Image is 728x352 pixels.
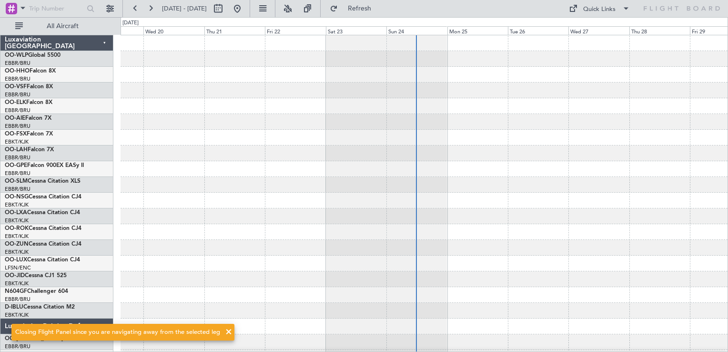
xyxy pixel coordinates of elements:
[5,304,75,310] a: D-IBLUCessna Citation M2
[5,304,23,310] span: D-IBLU
[5,257,80,263] a: OO-LUXCessna Citation CJ4
[5,138,29,145] a: EBKT/KJK
[5,241,29,247] span: OO-ZUN
[5,163,27,168] span: OO-GPE
[5,233,29,240] a: EBKT/KJK
[447,26,508,35] div: Mon 25
[5,91,30,98] a: EBBR/BRU
[5,201,29,208] a: EBKT/KJK
[5,68,30,74] span: OO-HHO
[5,178,28,184] span: OO-SLM
[10,19,103,34] button: All Aircraft
[629,26,690,35] div: Thu 28
[5,273,25,279] span: OO-JID
[564,1,635,16] button: Quick Links
[5,194,29,200] span: OO-NSG
[5,115,25,121] span: OO-AIE
[5,178,81,184] a: OO-SLMCessna Citation XLS
[162,4,207,13] span: [DATE] - [DATE]
[143,26,204,35] div: Wed 20
[5,264,31,271] a: LFSN/ENC
[5,217,29,224] a: EBKT/KJK
[5,52,61,58] a: OO-WLPGlobal 5500
[25,23,101,30] span: All Aircraft
[5,68,56,74] a: OO-HHOFalcon 8X
[5,131,27,137] span: OO-FSX
[583,5,616,14] div: Quick Links
[5,115,51,121] a: OO-AIEFalcon 7X
[265,26,325,35] div: Fri 22
[5,311,29,319] a: EBKT/KJK
[204,26,265,35] div: Thu 21
[5,107,30,114] a: EBBR/BRU
[5,210,80,216] a: OO-LXACessna Citation CJ4
[340,5,380,12] span: Refresh
[5,210,27,216] span: OO-LXA
[508,26,568,35] div: Tue 26
[5,248,29,256] a: EBKT/KJK
[5,123,30,130] a: EBBR/BRU
[5,289,27,294] span: N604GF
[5,100,52,105] a: OO-ELKFalcon 8X
[5,60,30,67] a: EBBR/BRU
[122,19,139,27] div: [DATE]
[5,226,81,231] a: OO-ROKCessna Citation CJ4
[5,194,81,200] a: OO-NSGCessna Citation CJ4
[5,280,29,287] a: EBKT/KJK
[5,75,30,83] a: EBBR/BRU
[325,1,383,16] button: Refresh
[5,257,27,263] span: OO-LUX
[5,154,30,161] a: EBBR/BRU
[5,84,27,90] span: OO-VSF
[15,328,220,337] div: Closing Flight Panel since you are navigating away from the selected leg
[326,26,386,35] div: Sat 23
[5,226,29,231] span: OO-ROK
[5,147,28,153] span: OO-LAH
[5,186,30,193] a: EBBR/BRU
[5,100,26,105] span: OO-ELK
[29,1,84,16] input: Trip Number
[5,163,84,168] a: OO-GPEFalcon 900EX EASy II
[5,170,30,177] a: EBBR/BRU
[5,84,53,90] a: OO-VSFFalcon 8X
[5,289,68,294] a: N604GFChallenger 604
[5,147,54,153] a: OO-LAHFalcon 7X
[568,26,629,35] div: Wed 27
[5,273,67,279] a: OO-JIDCessna CJ1 525
[5,241,81,247] a: OO-ZUNCessna Citation CJ4
[5,52,28,58] span: OO-WLP
[5,131,53,137] a: OO-FSXFalcon 7X
[386,26,447,35] div: Sun 24
[5,296,30,303] a: EBBR/BRU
